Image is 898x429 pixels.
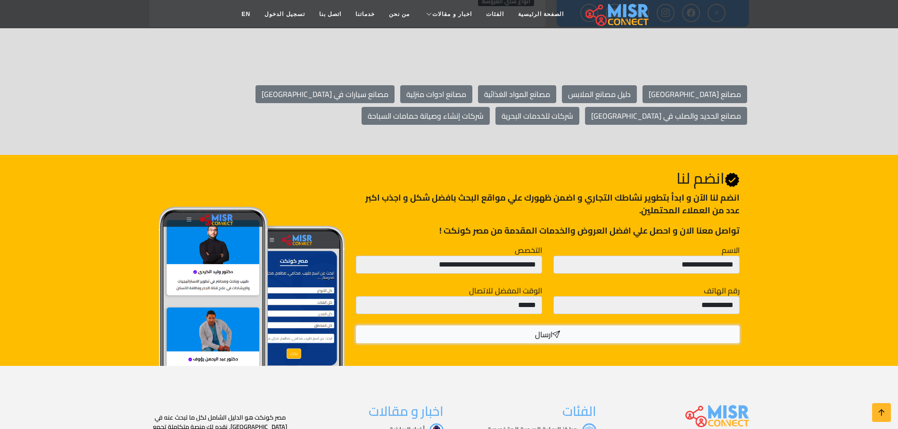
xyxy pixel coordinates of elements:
img: main.misr_connect [585,2,649,26]
a: من نحن [382,5,417,23]
h3: اخبار و مقالات [302,404,444,420]
p: تواصل معنا الان و احصل علي افضل العروض والخدمات المقدمة من مصر كونكت ! [356,224,739,237]
a: اتصل بنا [312,5,348,23]
label: الوقت المفضل للاتصال [469,285,542,296]
a: اخبار و مقالات [417,5,479,23]
a: شركات إنشاء وصيانة حمامات السباحة [362,107,490,125]
a: دليل مصانع الملابس [562,85,637,103]
a: شركات للخدمات البحرية [495,107,579,125]
img: Join Misr Connect [159,207,345,380]
a: الصفحة الرئيسية [511,5,571,23]
h3: الفئات [455,404,596,420]
a: مصانع الحديد والصلب في [GEOGRAPHIC_DATA] [585,107,747,125]
a: مصانع المواد الغذائية [478,85,556,103]
a: الفئات [479,5,511,23]
a: تسجيل الدخول [257,5,312,23]
span: اخبار و مقالات [432,10,472,18]
a: مصانع ادوات منزلية [400,85,472,103]
img: main.misr_connect [685,404,749,427]
a: EN [235,5,258,23]
label: الاسم [722,244,740,256]
a: مصانع سيارات في [GEOGRAPHIC_DATA] [255,85,395,103]
svg: Verified account [725,172,740,187]
a: مصانع [GEOGRAPHIC_DATA] [643,85,747,103]
a: خدماتنا [348,5,382,23]
h2: انضم لنا [356,169,739,187]
button: ارسال [356,325,739,343]
label: التخصص [515,244,542,256]
p: انضم لنا اﻵن و ابدأ بتطوير نشاطك التجاري و اضمن ظهورك علي مواقع البحث بافضل شكل و اجذب اكبر عدد م... [356,191,739,217]
label: رقم الهاتف [704,285,740,296]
